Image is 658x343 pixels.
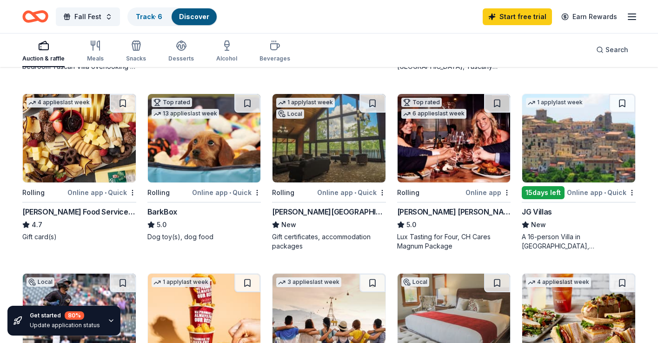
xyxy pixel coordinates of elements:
[168,55,194,62] div: Desserts
[22,36,65,67] button: Auction & raffle
[74,11,101,22] span: Fall Fest
[22,55,65,62] div: Auction & raffle
[229,189,231,196] span: •
[127,7,218,26] button: Track· 6Discover
[23,94,136,182] img: Image for Gordon Food Service Store
[406,219,416,230] span: 5.0
[67,187,136,198] div: Online app Quick
[465,187,511,198] div: Online app
[272,94,386,251] a: Image for Burr Oak Lodge1 applylast weekLocalRollingOnline app•Quick[PERSON_NAME][GEOGRAPHIC_DATA...
[22,94,136,242] a: Image for Gordon Food Service Store4 applieslast weekRollingOnline app•Quick[PERSON_NAME] Food Se...
[32,219,42,230] span: 4.7
[126,55,146,62] div: Snacks
[259,55,290,62] div: Beverages
[192,187,261,198] div: Online app Quick
[272,206,386,217] div: [PERSON_NAME][GEOGRAPHIC_DATA]
[526,277,591,287] div: 4 applies last week
[397,94,511,251] a: Image for Cooper's Hawk Winery and RestaurantsTop rated6 applieslast weekRollingOnline app[PERSON...
[522,232,636,251] div: A 16-person Villa in [GEOGRAPHIC_DATA], [GEOGRAPHIC_DATA], [GEOGRAPHIC_DATA] for 7days/6nights (R...
[136,13,162,20] a: Track· 6
[22,187,45,198] div: Rolling
[276,277,341,287] div: 3 applies last week
[317,187,386,198] div: Online app Quick
[126,36,146,67] button: Snacks
[281,219,296,230] span: New
[397,206,511,217] div: [PERSON_NAME] [PERSON_NAME] Winery and Restaurants
[397,187,419,198] div: Rolling
[522,206,552,217] div: JG Villas
[567,187,636,198] div: Online app Quick
[56,7,120,26] button: Fall Fest
[522,186,565,199] div: 15 days left
[354,189,356,196] span: •
[105,189,106,196] span: •
[272,187,294,198] div: Rolling
[272,232,386,251] div: Gift certificates, accommodation packages
[526,98,585,108] div: 1 apply last week
[179,13,209,20] a: Discover
[531,219,546,230] span: New
[27,98,92,108] div: 4 applies last week
[30,322,100,329] div: Update application status
[22,232,136,242] div: Gift card(s)
[401,109,466,119] div: 6 applies last week
[147,94,261,242] a: Image for BarkBoxTop rated13 applieslast weekRollingOnline app•QuickBarkBox5.0Dog toy(s), dog food
[276,109,304,119] div: Local
[147,232,261,242] div: Dog toy(s), dog food
[168,36,194,67] button: Desserts
[522,94,635,182] img: Image for JG Villas
[259,36,290,67] button: Beverages
[30,311,100,320] div: Get started
[273,94,385,182] img: Image for Burr Oak Lodge
[22,206,136,217] div: [PERSON_NAME] Food Service Store
[147,187,170,198] div: Rolling
[605,44,628,55] span: Search
[483,8,552,25] a: Start free trial
[157,219,166,230] span: 5.0
[401,98,442,107] div: Top rated
[556,8,623,25] a: Earn Rewards
[604,189,606,196] span: •
[216,55,237,62] div: Alcohol
[397,232,511,251] div: Lux Tasting for Four, CH Cares Magnum Package
[398,94,511,182] img: Image for Cooper's Hawk Winery and Restaurants
[522,94,636,251] a: Image for JG Villas1 applylast week15days leftOnline app•QuickJG VillasNewA 16-person Villa in [G...
[216,36,237,67] button: Alcohol
[65,311,84,320] div: 80 %
[147,206,177,217] div: BarkBox
[87,36,104,67] button: Meals
[276,98,335,108] div: 1 apply last week
[589,40,636,59] button: Search
[152,277,210,287] div: 1 apply last week
[87,55,104,62] div: Meals
[22,6,48,27] a: Home
[152,109,219,119] div: 13 applies last week
[401,277,429,287] div: Local
[148,94,261,182] img: Image for BarkBox
[27,277,54,287] div: Local
[152,98,192,107] div: Top rated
